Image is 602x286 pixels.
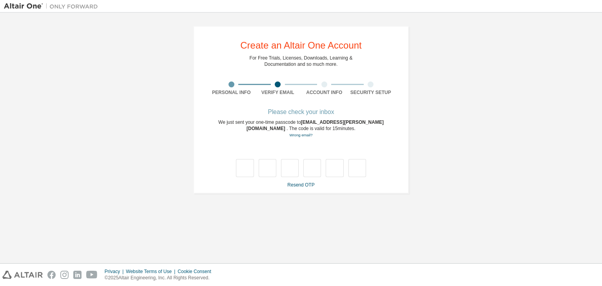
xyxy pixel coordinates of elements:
div: Account Info [301,89,348,96]
div: Privacy [105,268,126,275]
img: Altair One [4,2,102,10]
img: facebook.svg [47,271,56,279]
a: Resend OTP [287,182,314,188]
p: © 2025 Altair Engineering, Inc. All Rights Reserved. [105,275,216,281]
div: Please check your inbox [208,110,394,114]
img: instagram.svg [60,271,69,279]
img: youtube.svg [86,271,98,279]
div: We just sent your one-time passcode to . The code is valid for 15 minutes. [208,119,394,138]
div: For Free Trials, Licenses, Downloads, Learning & Documentation and so much more. [250,55,353,67]
div: Verify Email [255,89,301,96]
div: Security Setup [348,89,394,96]
img: altair_logo.svg [2,271,43,279]
div: Cookie Consent [178,268,216,275]
div: Create an Altair One Account [240,41,362,50]
div: Website Terms of Use [126,268,178,275]
span: [EMAIL_ADDRESS][PERSON_NAME][DOMAIN_NAME] [247,119,384,131]
a: Go back to the registration form [289,133,312,137]
div: Personal Info [208,89,255,96]
img: linkedin.svg [73,271,82,279]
